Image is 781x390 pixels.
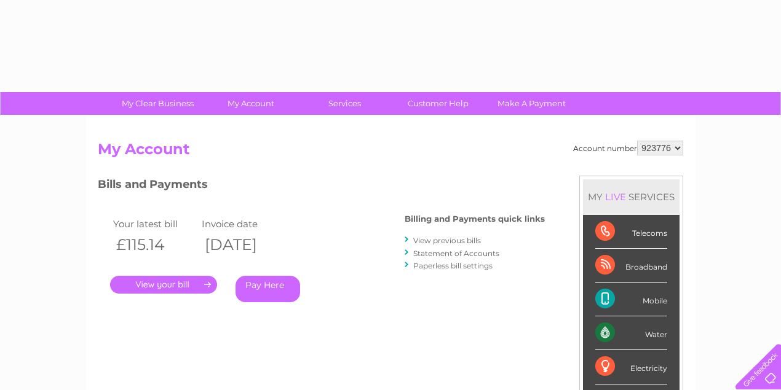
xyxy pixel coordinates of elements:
td: Your latest bill [110,216,199,232]
div: Account number [573,141,683,155]
th: £115.14 [110,232,199,257]
a: My Clear Business [107,92,208,115]
a: Services [294,92,395,115]
div: Electricity [595,350,667,384]
a: . [110,276,217,294]
h2: My Account [98,141,683,164]
div: MY SERVICES [583,179,680,214]
th: [DATE] [199,232,287,257]
h3: Bills and Payments [98,176,545,197]
div: LIVE [603,191,628,203]
h4: Billing and Payments quick links [405,214,545,224]
a: View previous bills [413,236,481,245]
div: Telecoms [595,215,667,249]
a: Pay Here [236,276,300,302]
a: Paperless bill settings [413,261,493,270]
div: Mobile [595,283,667,316]
div: Water [595,316,667,350]
div: Broadband [595,249,667,283]
td: Invoice date [199,216,287,232]
a: My Account [200,92,302,115]
a: Statement of Accounts [413,249,499,258]
a: Customer Help [387,92,489,115]
a: Make A Payment [481,92,582,115]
